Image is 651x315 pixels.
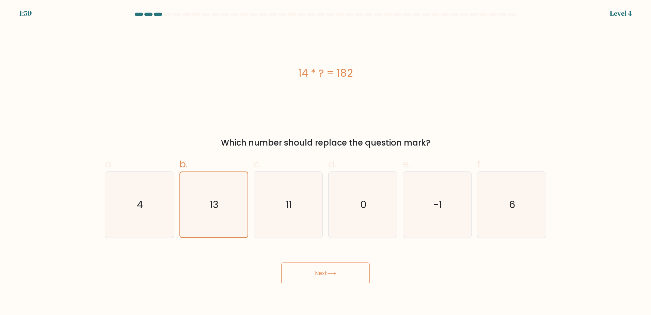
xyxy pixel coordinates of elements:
[105,157,113,171] span: a.
[360,198,367,211] text: 0
[109,137,542,149] div: Which number should replace the question mark?
[477,157,482,171] span: f.
[286,198,292,211] text: 11
[254,157,261,171] span: c.
[403,157,410,171] span: e.
[105,65,546,81] div: 14 * ? = 182
[509,198,515,211] text: 6
[179,157,188,171] span: b.
[137,198,143,211] text: 4
[281,262,370,284] button: Next
[328,157,336,171] span: d.
[19,8,32,18] div: 1:59
[610,8,632,18] div: Level 4
[433,198,442,211] text: -1
[210,198,219,211] text: 13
